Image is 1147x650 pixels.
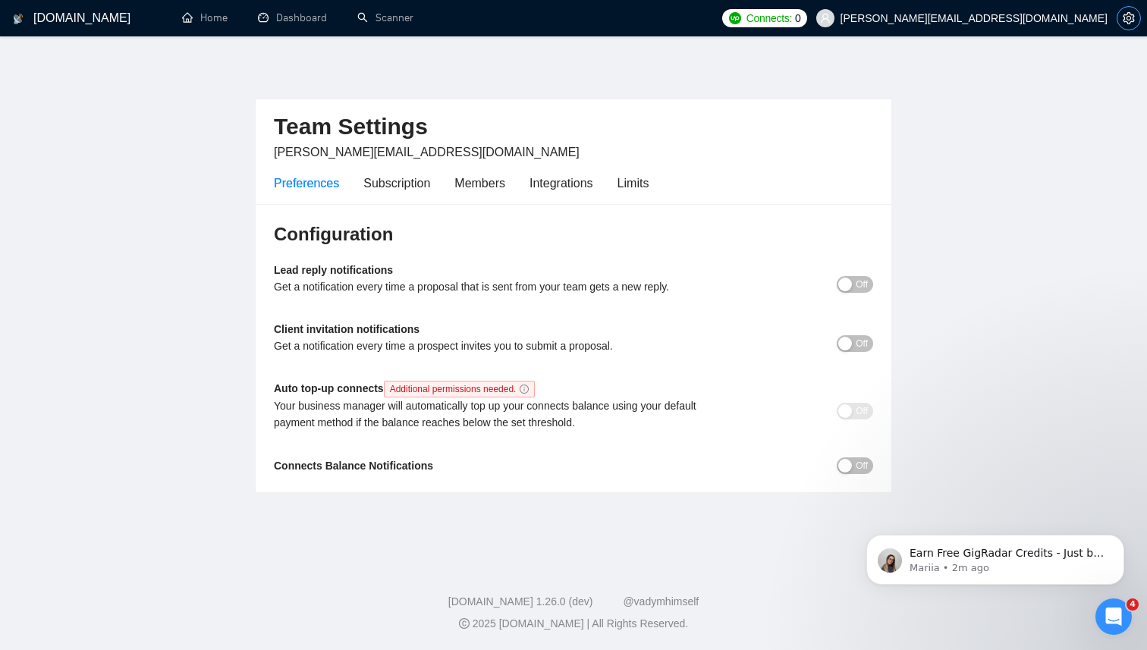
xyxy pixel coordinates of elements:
[530,174,593,193] div: Integrations
[357,11,413,24] a: searchScanner
[746,10,792,27] span: Connects:
[623,595,699,608] a: @vadymhimself
[274,264,393,276] b: Lead reply notifications
[13,7,24,31] img: logo
[856,457,868,474] span: Off
[274,323,420,335] b: Client invitation notifications
[1117,12,1140,24] span: setting
[795,10,801,27] span: 0
[844,503,1147,609] iframe: Intercom notifications message
[856,403,868,419] span: Off
[274,382,541,394] b: Auto top-up connects
[459,618,470,629] span: copyright
[520,385,529,394] span: info-circle
[182,11,228,24] a: homeHome
[448,595,593,608] a: [DOMAIN_NAME] 1.26.0 (dev)
[729,12,741,24] img: upwork-logo.png
[363,174,430,193] div: Subscription
[274,460,433,472] b: Connects Balance Notifications
[454,174,505,193] div: Members
[1117,6,1141,30] button: setting
[856,276,868,293] span: Off
[1117,12,1141,24] a: setting
[1095,598,1132,635] iframe: Intercom live chat
[274,222,873,246] h3: Configuration
[274,338,724,354] div: Get a notification every time a prospect invites you to submit a proposal.
[274,278,724,295] div: Get a notification every time a proposal that is sent from your team gets a new reply.
[274,146,580,159] span: [PERSON_NAME][EMAIL_ADDRESS][DOMAIN_NAME]
[274,111,873,143] h2: Team Settings
[856,335,868,352] span: Off
[384,381,536,397] span: Additional permissions needed.
[12,616,1135,632] div: 2025 [DOMAIN_NAME] | All Rights Reserved.
[820,13,831,24] span: user
[274,174,339,193] div: Preferences
[1127,598,1139,611] span: 4
[617,174,649,193] div: Limits
[258,11,327,24] a: dashboardDashboard
[274,397,724,431] div: Your business manager will automatically top up your connects balance using your default payment ...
